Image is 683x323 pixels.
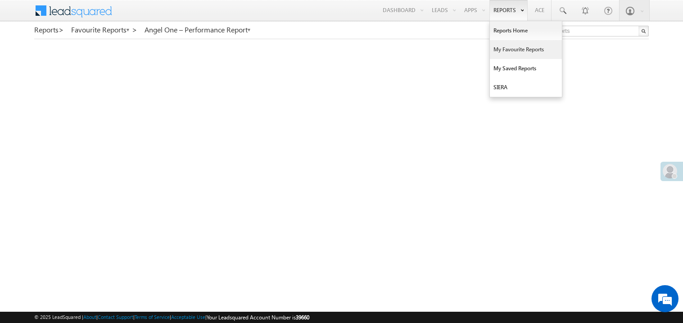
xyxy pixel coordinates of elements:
em: Start Chat [122,253,163,265]
input: Search Reports [527,26,649,36]
a: SIERA [490,78,562,97]
textarea: Type your message and hit 'Enter' [12,83,164,246]
span: 39660 [296,314,309,321]
a: Acceptable Use [171,314,205,320]
a: My Saved Reports [490,59,562,78]
div: Chat with us now [47,47,151,59]
a: Angel One – Performance Report [145,26,251,34]
a: My Favourite Reports [490,40,562,59]
span: > [132,24,137,35]
div: Minimize live chat window [148,5,169,26]
span: Your Leadsquared Account Number is [207,314,309,321]
a: Contact Support [98,314,133,320]
a: Reports> [34,26,64,34]
a: Favourite Reports > [71,26,137,34]
span: © 2025 LeadSquared | | | | | [34,313,309,322]
span: > [59,24,64,35]
a: Terms of Service [135,314,170,320]
img: d_60004797649_company_0_60004797649 [15,47,38,59]
a: Reports Home [490,21,562,40]
a: About [83,314,96,320]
